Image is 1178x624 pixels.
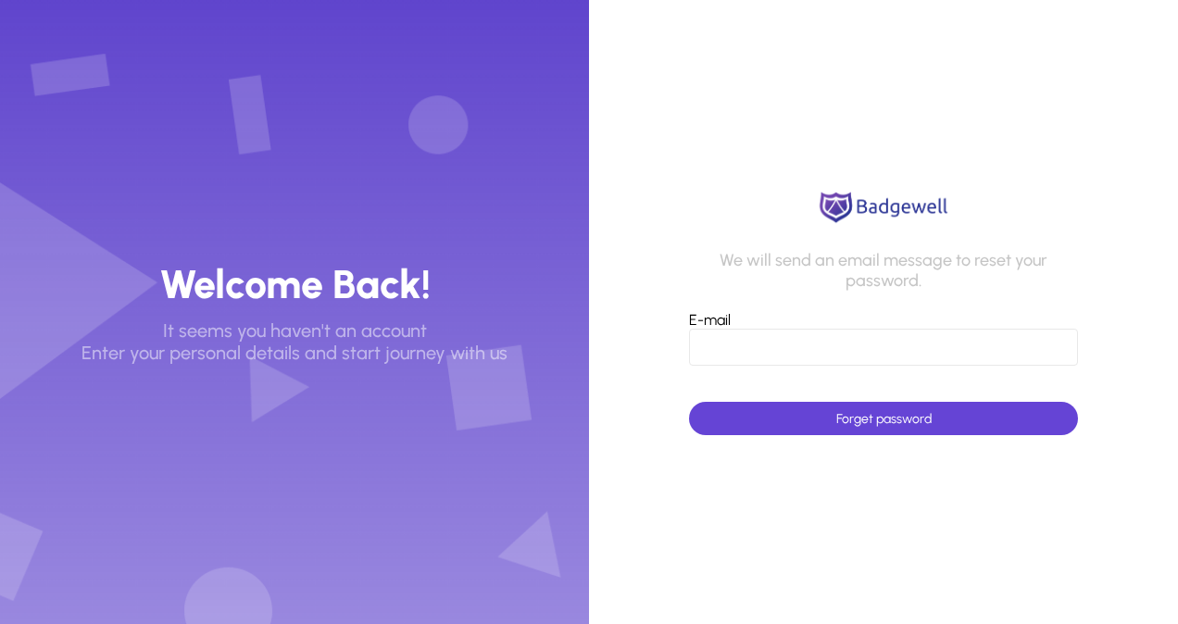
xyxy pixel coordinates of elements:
h3: Welcome Back! [159,260,431,309]
img: logo.png [814,189,953,226]
p: Enter your personal details and start journey with us [81,342,508,364]
span: Forget password [836,411,932,427]
label: E-mail [689,311,731,329]
button: Forget password [689,402,1078,435]
p: We will send an email message to reset your password. [689,251,1078,291]
p: It seems you haven't an account [163,319,427,342]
